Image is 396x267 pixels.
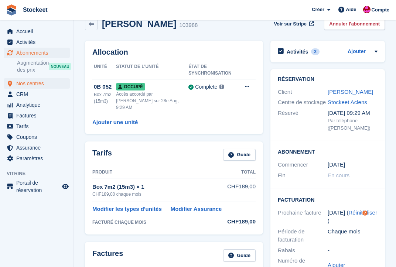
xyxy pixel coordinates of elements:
h2: Réservation [278,76,378,82]
a: Boutique d'aperçu [61,182,70,191]
a: menu [4,110,70,121]
div: Box 7m2 (15m3) [94,91,116,105]
a: menu [4,48,70,58]
a: Ajouter une unité [92,118,138,127]
span: Paramètres [16,153,61,164]
div: Commencer [278,161,328,169]
div: Fin [278,171,328,180]
a: menu [4,100,70,110]
div: Centre de stockage [278,98,328,107]
h2: [PERSON_NAME] [102,19,176,29]
div: Prochaine facture [278,209,328,225]
th: Total [226,167,256,178]
h2: Activités [287,48,308,55]
div: Période de facturation [278,227,328,244]
a: Ajouter [348,48,366,56]
a: Annuler l'abonnement [324,18,385,30]
time: 2025-08-27 23:00:00 UTC [328,161,345,169]
h2: Allocation [92,48,256,57]
span: Activités [16,37,61,47]
th: État de synchronisation [188,61,240,79]
a: Réinitialiser [348,209,377,216]
div: NOUVEAU [49,63,71,70]
div: Accès accordé par [PERSON_NAME] sur 28e Aug, 9:29 AM [116,91,188,111]
a: menu [4,153,70,164]
h2: Abonnement [278,148,378,155]
h2: Tarifs [92,149,112,161]
a: Stockeet Aclens [328,99,367,105]
div: [DATE] ( ) [328,209,378,225]
td: CHF189,00 [226,178,256,202]
a: menu [4,121,70,131]
span: Créer [312,6,324,13]
a: menu [4,179,70,194]
img: stora-icon-8386f47178a22dfd0bd8f6a31ec36ba5ce8667c1dd55bd0f319d3a0aa187defe.svg [6,4,17,16]
div: FACTURÉ CHAQUE MOIS [92,219,226,226]
span: Vitrine [7,170,74,177]
img: icon-info-grey-7440780725fd019a000dd9b08b2336e03edf1995a4989e88bcd33f0948082b44.svg [219,85,224,89]
div: 0B 052 [94,83,116,91]
a: menu [4,89,70,99]
th: Produit [92,167,226,178]
th: Statut de l'unité [116,61,188,79]
a: menu [4,78,70,89]
div: - [328,246,378,255]
div: Chaque mois [328,227,378,244]
a: [PERSON_NAME] [328,89,373,95]
div: Rabais [278,246,328,255]
span: Accueil [16,26,61,37]
div: Par téléphone ([PERSON_NAME]) [328,117,378,131]
div: CHF189,00 chaque mois [92,191,226,198]
span: Tarifs [16,121,61,131]
span: En cours [328,172,349,178]
span: Factures [16,110,61,121]
h2: Facturation [278,196,378,203]
a: Modifier les types d'unités [92,205,162,213]
span: Nos centres [16,78,61,89]
span: Augmentation des prix [17,59,49,73]
div: Complete [195,83,217,91]
span: Assurance [16,143,61,153]
a: Modifier Assurance [171,205,222,213]
span: Coupons [16,132,61,142]
span: Aide [346,6,356,13]
span: Abonnements [16,48,61,58]
img: Valentin BURDET [363,6,371,13]
a: Guide [223,249,256,261]
div: Box 7m2 (15m3) × 1 [92,183,226,191]
span: Portail de réservation [16,179,61,194]
div: 103988 [179,21,198,30]
div: CHF189,00 [226,218,256,226]
div: Tooltip anchor [362,210,368,216]
a: menu [4,37,70,47]
span: CRM [16,89,61,99]
a: Guide [223,149,256,161]
span: Voir sur Stripe [274,20,307,28]
h2: Factures [92,249,123,261]
span: Occupé [116,83,145,90]
div: [DATE] 09:29 AM [328,109,378,117]
th: Unité [92,61,116,79]
a: Stockeet [20,4,51,16]
span: Analytique [16,100,61,110]
a: menu [4,132,70,142]
div: Client [278,88,328,96]
a: Augmentation des prix NOUVEAU [17,59,70,74]
span: Compte [372,6,389,14]
a: menu [4,26,70,37]
a: menu [4,143,70,153]
div: Réservé [278,109,328,132]
div: 2 [311,48,320,55]
a: Voir sur Stripe [271,18,315,30]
